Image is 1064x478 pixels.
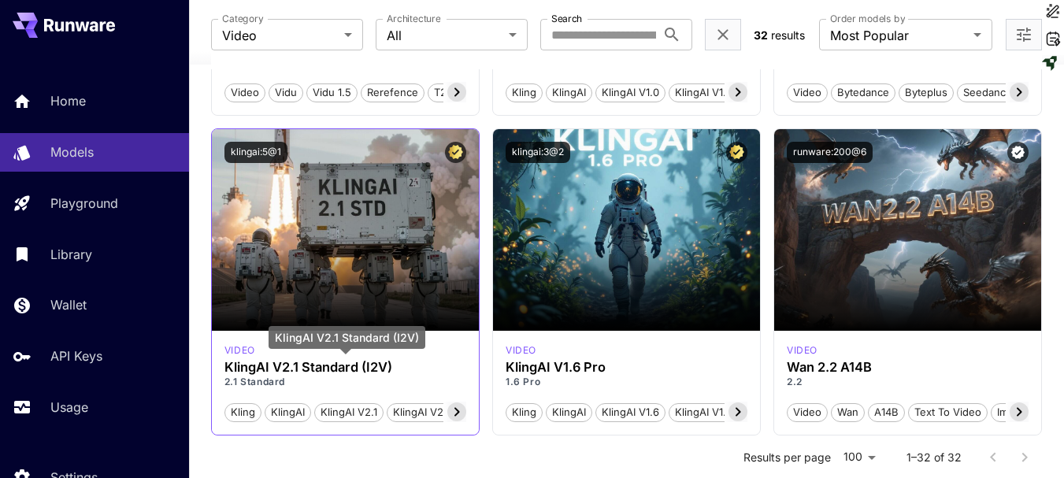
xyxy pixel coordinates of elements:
span: Video [225,85,265,101]
span: Rerefence [361,85,424,101]
span: Kling [506,85,542,101]
label: Order models by [830,12,905,25]
div: klingai_1_6_pro [506,343,536,358]
button: Clear filters (1) [714,25,732,45]
button: klingai:3@2 [506,142,570,163]
h3: KlingAI V2.1 Standard (I2V) [224,360,466,375]
p: Results per page [743,450,831,465]
span: KlingAI v1.6 Pro [669,405,758,421]
span: Vidu 1.5 [307,85,357,101]
button: Kling [224,402,261,422]
span: KlingAI v1.0 [596,85,665,101]
button: Vidu 1.5 [306,82,358,102]
div: KlingAI V2.1 Standard (I2V) [269,326,425,349]
button: Seedance 1.0 Pro [957,82,1055,102]
p: video [506,343,536,358]
span: T2V [428,85,459,101]
button: KlingAI v1.6 [595,402,665,422]
button: Certified Model – Vetted for best performance and includes a commercial license. [726,142,747,163]
p: Usage [50,398,88,417]
p: API Keys [50,346,102,365]
span: KlingAI v1.0 Pro [669,85,758,101]
span: KlingAI [265,405,310,421]
p: 1–32 of 32 [906,450,962,465]
button: Kling [506,402,543,422]
button: Wan [831,402,865,422]
div: klingai_2_1_std [224,343,255,358]
div: wan_2_2_a14b_t2v [787,343,817,358]
button: KlingAI v2.1 Standard [387,402,502,422]
h3: KlingAI V1.6 Pro [506,360,747,375]
p: video [224,343,255,358]
button: KlingAI [546,82,592,102]
span: Most Popular [830,26,967,45]
span: KlingAI v2.1 Standard [387,405,502,421]
label: Category [222,12,264,25]
span: KlingAI [547,85,591,101]
button: Video [787,82,828,102]
button: Text To Video [908,402,988,422]
p: Models [50,143,94,161]
label: Search [551,12,582,25]
button: T2V [428,82,460,102]
button: Certified Model – Vetted for best performance and includes a commercial license. [445,142,466,163]
p: Library [50,245,92,264]
span: KlingAI [547,405,591,421]
button: Verified working [1007,142,1029,163]
label: Architecture [387,12,440,25]
h3: Wan 2.2 A14B [787,360,1029,375]
span: Vidu [269,85,302,101]
span: Seedance 1.0 Pro [958,85,1054,101]
button: Byteplus [899,82,954,102]
button: KlingAI v1.0 Pro [669,82,758,102]
span: Bytedance [832,85,895,101]
p: 2.2 [787,375,1029,389]
span: All [387,26,502,45]
p: Playground [50,194,118,213]
p: Wallet [50,295,87,314]
span: KlingAI v1.6 [596,405,665,421]
button: KlingAI [265,402,311,422]
span: Wan [832,405,864,421]
span: KlingAI v2.1 [315,405,383,421]
p: Home [50,91,86,110]
div: 100 [837,446,881,469]
p: video [787,343,817,358]
span: Kling [225,405,261,421]
button: Video [224,82,265,102]
button: KlingAI [546,402,592,422]
button: Vidu [269,82,303,102]
button: Kling [506,82,543,102]
button: Video [787,402,828,422]
button: klingai:5@1 [224,142,287,163]
span: Kling [506,405,542,421]
span: Video [222,26,338,45]
button: KlingAI v2.1 [314,402,384,422]
span: Byteplus [899,85,953,101]
button: Bytedance [831,82,895,102]
button: KlingAI v1.6 Pro [669,402,758,422]
button: Open more filters [1014,25,1033,45]
button: Rerefence [361,82,424,102]
span: results [771,28,805,42]
button: KlingAI v1.0 [595,82,665,102]
button: A14B [868,402,905,422]
p: 1.6 Pro [506,375,747,389]
span: Text To Video [909,405,987,421]
button: runware:200@6 [787,142,873,163]
span: Video [788,405,827,421]
span: 32 [754,28,768,42]
span: A14B [869,405,904,421]
span: Video [788,85,827,101]
p: 2.1 Standard [224,375,466,389]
